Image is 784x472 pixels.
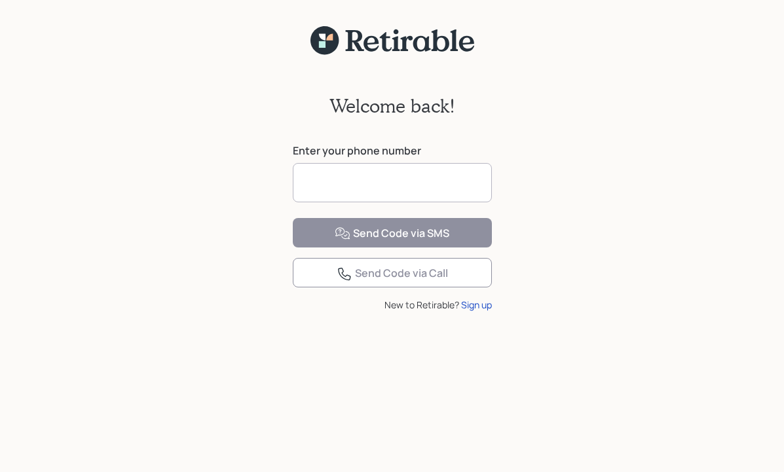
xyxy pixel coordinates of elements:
div: Send Code via SMS [335,226,449,242]
label: Enter your phone number [293,143,492,158]
div: Send Code via Call [337,266,448,281]
button: Send Code via Call [293,258,492,287]
h2: Welcome back! [329,95,455,117]
button: Send Code via SMS [293,218,492,247]
div: New to Retirable? [293,298,492,312]
div: Sign up [461,298,492,312]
